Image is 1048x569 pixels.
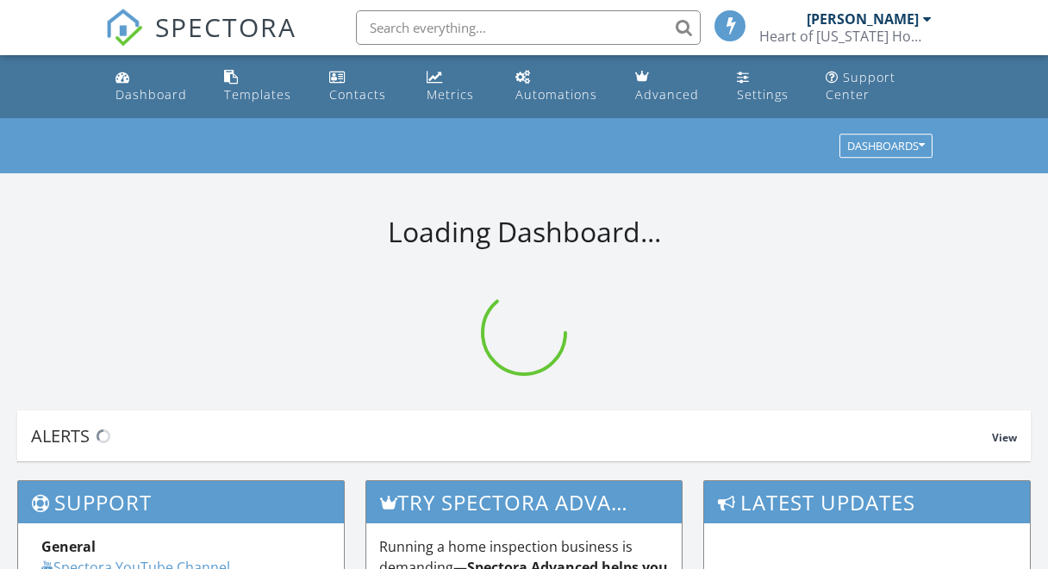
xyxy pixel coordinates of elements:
[105,9,143,47] img: The Best Home Inspection Software - Spectora
[155,9,296,45] span: SPECTORA
[992,430,1017,445] span: View
[420,62,495,111] a: Metrics
[508,62,614,111] a: Automations (Basic)
[366,481,682,523] h3: Try spectora advanced [DATE]
[18,481,344,523] h3: Support
[322,62,406,111] a: Contacts
[759,28,932,45] div: Heart of Texas Home inspections, PLLC
[839,134,933,159] button: Dashboards
[105,23,296,59] a: SPECTORA
[356,10,701,45] input: Search everything...
[109,62,204,111] a: Dashboard
[819,62,939,111] a: Support Center
[807,10,919,28] div: [PERSON_NAME]
[217,62,309,111] a: Templates
[847,141,925,153] div: Dashboards
[115,86,187,103] div: Dashboard
[730,62,806,111] a: Settings
[737,86,789,103] div: Settings
[628,62,716,111] a: Advanced
[427,86,474,103] div: Metrics
[31,424,992,447] div: Alerts
[515,86,597,103] div: Automations
[224,86,291,103] div: Templates
[826,69,895,103] div: Support Center
[704,481,1030,523] h3: Latest Updates
[41,537,96,556] strong: General
[329,86,386,103] div: Contacts
[635,86,699,103] div: Advanced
